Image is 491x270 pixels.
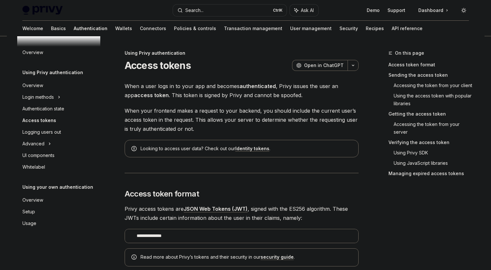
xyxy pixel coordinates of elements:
[459,5,469,16] button: Toggle dark mode
[304,62,344,69] span: Open in ChatGPT
[22,183,93,191] h5: Using your own authentication
[292,60,348,71] button: Open in ChatGPT
[394,91,474,109] a: Using the access token with popular libraries
[301,7,314,14] span: Ask AI
[394,80,474,91] a: Accessing the token from your client
[125,189,199,199] span: Access token format
[125,82,359,100] span: When a user logs in to your app and becomes , Privy issues the user an app . This token is signed...
[22,6,63,15] img: light logo
[22,196,43,204] div: Overview
[387,7,405,14] a: Support
[418,7,443,14] span: Dashboard
[394,119,474,137] a: Accessing the token from your server
[125,60,191,71] h1: Access tokens
[131,146,137,151] svg: Note
[115,21,132,36] a: Wallets
[174,21,216,36] a: Policies & controls
[17,126,100,138] a: Logging users out
[224,21,282,36] a: Transaction management
[125,204,359,222] span: Privy access tokens are , signed with the ES256 algorithm. These JWTs include certain information...
[367,7,380,14] a: Demo
[394,158,474,168] a: Using JavaScript libraries
[273,8,283,13] span: Ctrl K
[22,82,43,89] div: Overview
[339,21,358,36] a: Security
[22,93,54,101] div: Login methods
[131,254,138,261] svg: Info
[22,21,43,36] a: Welcome
[235,146,269,152] a: Identity tokens
[74,21,107,36] a: Authentication
[388,109,474,119] a: Getting the access token
[261,254,294,260] a: security guide
[22,152,55,159] div: UI components
[184,206,248,212] a: JSON Web Tokens (JWT)
[388,60,474,70] a: Access token format
[141,254,352,260] span: Read more about Privy’s tokens and their security in our .
[388,168,474,179] a: Managing expired access tokens
[17,115,100,126] a: Access tokens
[392,21,423,36] a: API reference
[22,128,61,136] div: Logging users out
[388,137,474,148] a: Verifying the access token
[17,103,100,115] a: Authentication state
[17,150,100,161] a: UI components
[17,194,100,206] a: Overview
[17,218,100,229] a: Usage
[413,5,453,16] a: Dashboard
[17,206,100,218] a: Setup
[22,163,45,171] div: Whitelabel
[394,148,474,158] a: Using Privy SDK
[22,219,36,227] div: Usage
[125,106,359,133] span: When your frontend makes a request to your backend, you should include the current user’s access ...
[239,83,276,89] strong: authenticated
[22,105,64,113] div: Authentication state
[22,140,44,148] div: Advanced
[17,161,100,173] a: Whitelabel
[395,49,424,57] span: On this page
[185,6,203,14] div: Search...
[366,21,384,36] a: Recipes
[22,49,43,56] div: Overview
[173,5,287,16] button: Search...CtrlK
[290,5,318,16] button: Ask AI
[22,208,35,216] div: Setup
[140,21,166,36] a: Connectors
[22,117,56,124] div: Access tokens
[22,69,83,76] h5: Using Privy authentication
[290,21,332,36] a: User management
[17,47,100,58] a: Overview
[388,70,474,80] a: Sending the access token
[17,80,100,91] a: Overview
[134,92,169,98] strong: access token
[51,21,66,36] a: Basics
[141,145,352,152] span: Looking to access user data? Check out our .
[125,50,359,56] div: Using Privy authentication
